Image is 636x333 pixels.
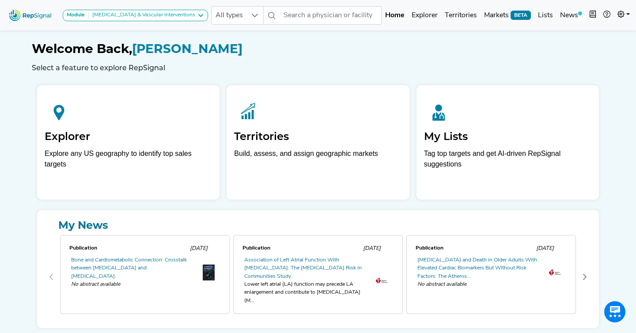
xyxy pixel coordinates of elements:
[71,257,187,279] a: Bone and Cardiometabolic Connection: Crosstalk between [MEDICAL_DATA] and [MEDICAL_DATA].
[242,246,270,251] span: Publication
[89,12,195,19] div: [MEDICAL_DATA] & Vascular Interventions
[203,265,215,280] img: th
[578,270,592,284] button: Next Page
[71,280,192,288] span: No abstract available
[534,7,556,24] a: Lists
[69,246,97,251] span: Publication
[280,6,382,25] input: Search a physician or facility
[586,7,600,24] button: Intel Book
[424,148,591,174] p: Tag top targets and get AI-driven RepSignal suggestions
[441,7,481,24] a: Territories
[67,12,85,18] strong: Module
[408,7,441,24] a: Explorer
[63,10,208,21] button: Module[MEDICAL_DATA] & Vascular Interventions
[417,280,538,288] span: No abstract available
[44,217,592,233] a: My News
[424,130,591,143] h2: My Lists
[58,233,231,321] div: 0
[416,246,443,251] span: Publication
[363,246,381,251] span: [DATE]
[32,42,604,57] h1: [PERSON_NAME]
[32,41,132,56] span: Welcome Back,
[405,233,578,321] div: 2
[212,7,246,24] span: All types
[45,130,212,143] h2: Explorer
[481,7,534,24] a: MarketsBETA
[234,148,401,174] p: Build, assess, and assign geographic markets
[234,130,401,143] h2: Territories
[190,246,208,251] span: [DATE]
[417,257,537,279] a: [MEDICAL_DATA] and Death in Older Adults With Elevated Cardiac Biomarkers But Without Risk Factor...
[244,280,365,305] div: Lower left atrial (LA) function may precede LA enlargement and contribute to [MEDICAL_DATA] (M...
[511,11,531,19] span: BETA
[536,246,554,251] span: [DATE]
[556,7,586,24] a: News
[45,148,212,170] div: Explore any US geography to identify top sales targets
[32,64,604,72] h6: Select a feature to explore RepSignal
[244,257,362,279] a: Association of Left Atrial Function With [MEDICAL_DATA]: The [MEDICAL_DATA] Risk in Communities S...
[37,85,220,200] a: ExplorerExplore any US geography to identify top sales targets
[382,7,408,24] a: Home
[376,277,388,284] img: OIP.sKUSDzF5eD1YKMfdriE9RwHaEA
[227,85,409,200] a: TerritoriesBuild, assess, and assign geographic markets
[549,269,561,275] img: OIP.sKUSDzF5eD1YKMfdriE9RwHaEA
[416,85,599,200] a: My ListsTag top targets and get AI-driven RepSignal suggestions
[231,233,405,321] div: 1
